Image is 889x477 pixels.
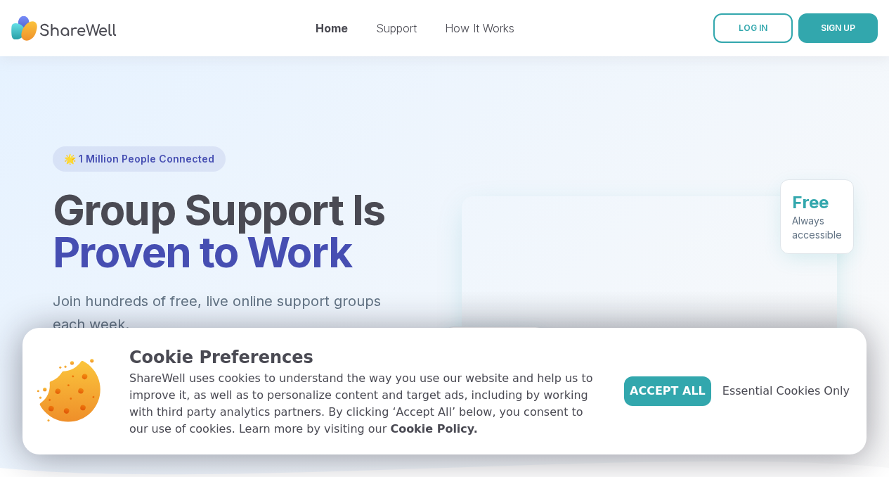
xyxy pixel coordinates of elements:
p: Cookie Preferences [129,345,602,370]
p: Join hundreds of free, live online support groups each week. [53,290,428,336]
a: Support [376,21,417,35]
span: Accept All [630,383,706,400]
a: How It Works [445,21,514,35]
span: Essential Cookies Only [722,383,850,400]
a: Home [316,21,348,35]
span: Proven to Work [53,227,352,277]
div: 🌟 1 Million People Connected [53,146,226,172]
div: Free [792,191,842,214]
a: LOG IN [713,13,793,43]
img: ShareWell Nav Logo [11,9,117,48]
p: ShareWell uses cookies to understand the way you use our website and help us to improve it, as we... [129,370,602,438]
button: SIGN UP [798,13,878,43]
span: LOG IN [739,23,767,33]
h1: Group Support Is [53,189,428,273]
span: SIGN UP [821,23,855,33]
a: Cookie Policy. [390,421,477,438]
button: Accept All [624,376,711,406]
div: Always accessible [792,214,842,242]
